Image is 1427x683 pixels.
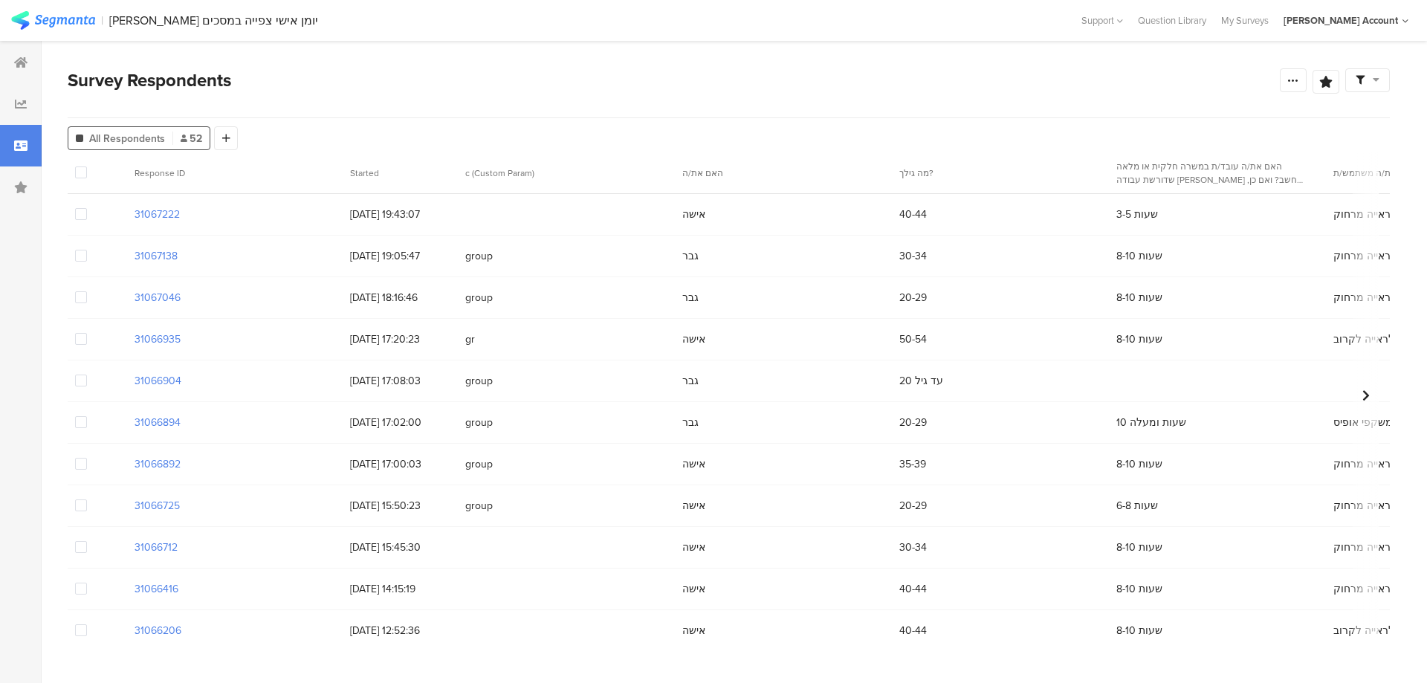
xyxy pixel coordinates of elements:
a: Question Library [1130,13,1214,27]
section: 31066416 [135,581,178,597]
span: אישה [682,581,705,597]
section: 31066935 [135,331,181,347]
span: 8-10 שעות [1116,290,1162,305]
span: group [465,415,667,430]
section: 31067046 [135,290,181,305]
section: האם את/ה [682,166,874,180]
span: group [465,248,667,264]
span: 20-29 [899,290,927,305]
span: 8-10 שעות [1116,331,1162,347]
span: משקפי אופיס office [1333,415,1421,430]
span: 40-44 [899,207,927,222]
span: 40-44 [899,581,927,597]
span: 52 [181,131,202,146]
img: segmanta logo [11,11,95,30]
span: [DATE] 17:02:00 [350,415,450,430]
section: 31066894 [135,415,181,430]
div: [PERSON_NAME] יומן אישי צפייה במסכים [109,13,318,27]
span: 8-10 שעות [1116,540,1162,555]
section: 31066725 [135,498,180,514]
span: 20-29 [899,498,927,514]
span: אישה [682,207,705,222]
span: [DATE] 19:05:47 [350,248,450,264]
section: 31066206 [135,623,181,638]
span: 50-54 [899,331,927,347]
span: Survey Respondents [68,67,231,94]
span: [DATE] 12:52:36 [350,623,450,638]
span: gr [465,331,667,347]
span: 10 שעות ומעלה [1116,415,1186,430]
span: 20-29 [899,415,927,430]
div: Support [1081,9,1123,32]
span: group [465,373,667,389]
span: All Respondents [89,131,165,146]
span: [DATE] 15:50:23 [350,498,450,514]
span: [DATE] 14:15:19 [350,581,450,597]
span: גבר [682,373,699,389]
span: 30-34 [899,540,927,555]
span: group [465,498,667,514]
span: גבר [682,248,699,264]
section: מה גילך? [899,166,1091,180]
span: [DATE] 17:00:03 [350,456,450,472]
section: 31066712 [135,540,178,555]
section: 31066904 [135,373,181,389]
span: אישה [682,498,705,514]
span: Response ID [135,166,185,180]
div: [PERSON_NAME] Account [1284,13,1398,27]
span: [DATE] 18:16:46 [350,290,450,305]
span: 6-8 שעות [1116,498,1158,514]
span: עד גיל 20 [899,373,943,389]
span: גבר [682,290,699,305]
div: | [101,12,103,29]
span: 8-10 שעות [1116,581,1162,597]
span: [DATE] 17:20:23 [350,331,450,347]
span: 30-34 [899,248,927,264]
a: My Surveys [1214,13,1276,27]
span: [DATE] 15:45:30 [350,540,450,555]
span: אישה [682,623,705,638]
span: 35-39 [899,456,926,472]
span: group [465,456,667,472]
span: [DATE] 17:08:03 [350,373,450,389]
section: האם את/ה עובד/ת במשרה חלקית או מלאה שדורשת עבודה [PERSON_NAME] מחשב? ואם כן, כמה שעות ביום ממוצע ... [1116,160,1308,187]
span: [DATE] 19:43:07 [350,207,450,222]
span: אישה [682,456,705,472]
section: 31067222 [135,207,180,222]
span: 40-44 [899,623,927,638]
span: 3-5 שעות [1116,207,1158,222]
section: 31067138 [135,248,178,264]
span: 8-10 שעות [1116,248,1162,264]
span: group [465,290,667,305]
span: אישה [682,331,705,347]
span: Started [350,166,379,180]
span: 8-10 שעות [1116,456,1162,472]
span: אישה [682,540,705,555]
span: 8-10 שעות [1116,623,1162,638]
section: 31066892 [135,456,181,472]
span: גבר [682,415,699,430]
span: c (Custom Param) [465,166,534,180]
